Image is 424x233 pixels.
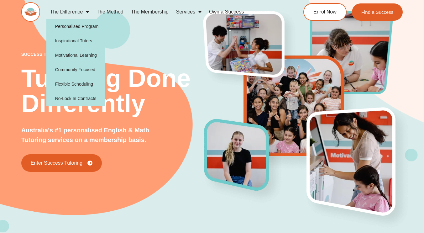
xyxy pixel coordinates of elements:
[21,154,102,172] a: Enter Success Tutoring
[46,62,105,77] a: Community Focused
[303,3,347,21] a: Enrol Now
[93,5,127,19] a: The Method
[21,52,204,56] p: success tutoring
[31,161,82,166] span: Enter Success Tutoring
[127,5,172,19] a: The Membership
[46,48,105,62] a: Motivational Learning
[46,19,105,34] a: Personalised Program
[352,3,403,21] a: Find a Success
[205,5,248,19] a: Own a Success
[46,19,105,106] ul: The Difference
[46,77,105,91] a: Flexible Scheduling
[172,5,205,19] a: Services
[46,34,105,48] a: Inspirational Tutors
[361,10,394,14] span: Find a Success
[46,5,93,19] a: The Difference
[46,5,281,19] nav: Menu
[21,125,155,145] p: Australia's #1 personalised English & Math Tutoring services on a membership basis.
[21,66,204,116] h2: Tutoring Done Differently
[46,91,105,106] a: No-Lock In Contracts
[313,9,337,14] span: Enrol Now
